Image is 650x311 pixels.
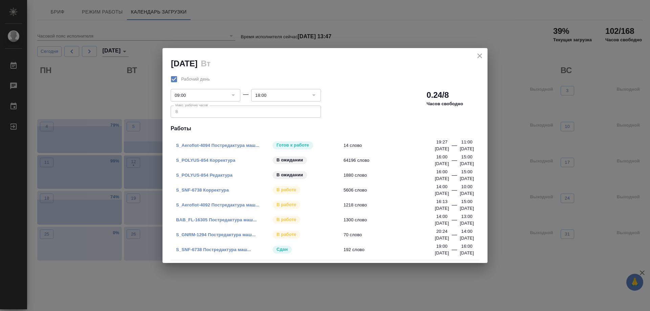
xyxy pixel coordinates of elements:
[460,175,474,182] p: [DATE]
[436,139,448,146] p: 19:27
[344,157,439,164] span: 64196 слово
[176,247,251,252] a: S_SNF-6738 Постредактура маш...
[436,154,448,160] p: 16:00
[452,186,457,197] div: —
[436,243,448,250] p: 19:00
[171,125,479,133] h4: Работы
[176,158,235,163] a: S_POLYUS-854 Корректура
[176,173,233,178] a: S_POLYUS-854 Редактура
[277,186,296,193] p: В работе
[344,246,439,253] span: 192 слово
[460,205,474,212] p: [DATE]
[435,146,449,152] p: [DATE]
[436,198,448,205] p: 16:13
[277,201,296,208] p: В работе
[181,76,210,83] span: Рабочий день
[176,187,229,193] a: S_SNF-6738 Корректура
[436,183,448,190] p: 14:00
[344,217,439,223] span: 1300 слово
[461,154,473,160] p: 15:00
[452,216,457,227] div: —
[461,198,473,205] p: 15:00
[461,213,473,220] p: 13:00
[435,235,449,242] p: [DATE]
[461,169,473,175] p: 15:00
[344,231,439,238] span: 70 слово
[176,143,259,148] a: S_Aeroflot-4094 Постредактура маш...
[436,169,448,175] p: 16:00
[277,231,296,238] p: В работе
[452,246,457,257] div: —
[243,90,248,98] div: —
[435,190,449,197] p: [DATE]
[344,142,439,149] span: 14 слово
[435,175,449,182] p: [DATE]
[435,250,449,257] p: [DATE]
[277,216,296,223] p: В работе
[460,250,474,257] p: [DATE]
[176,202,259,207] a: S_Aeroflot-4092 Постредактура маш...
[452,201,457,212] div: —
[452,171,457,182] div: —
[344,187,439,194] span: 5606 слово
[461,228,473,235] p: 14:00
[436,213,448,220] p: 14:00
[344,202,439,208] span: 1218 слово
[435,220,449,227] p: [DATE]
[427,90,449,101] h2: 0.24/8
[201,59,210,68] h2: Вт
[460,146,474,152] p: [DATE]
[435,205,449,212] p: [DATE]
[452,141,457,152] div: —
[277,157,303,163] p: В ожидании
[460,235,474,242] p: [DATE]
[344,172,439,179] span: 1880 слово
[435,160,449,167] p: [DATE]
[452,156,457,167] div: —
[171,59,197,68] h2: [DATE]
[475,51,485,61] button: close
[176,217,257,222] a: BAB_FL-16305 Постредактура маш...
[452,231,457,242] div: —
[461,243,473,250] p: 16:00
[277,172,303,178] p: В ожидании
[460,190,474,197] p: [DATE]
[277,142,309,149] p: Готов к работе
[461,139,473,146] p: 11:00
[427,101,463,107] p: Часов свободно
[277,246,288,253] p: Сдан
[436,228,448,235] p: 20:24
[176,232,256,237] a: S_GNRM-1294 Постредактура маш...
[460,220,474,227] p: [DATE]
[461,183,473,190] p: 10:00
[460,160,474,167] p: [DATE]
